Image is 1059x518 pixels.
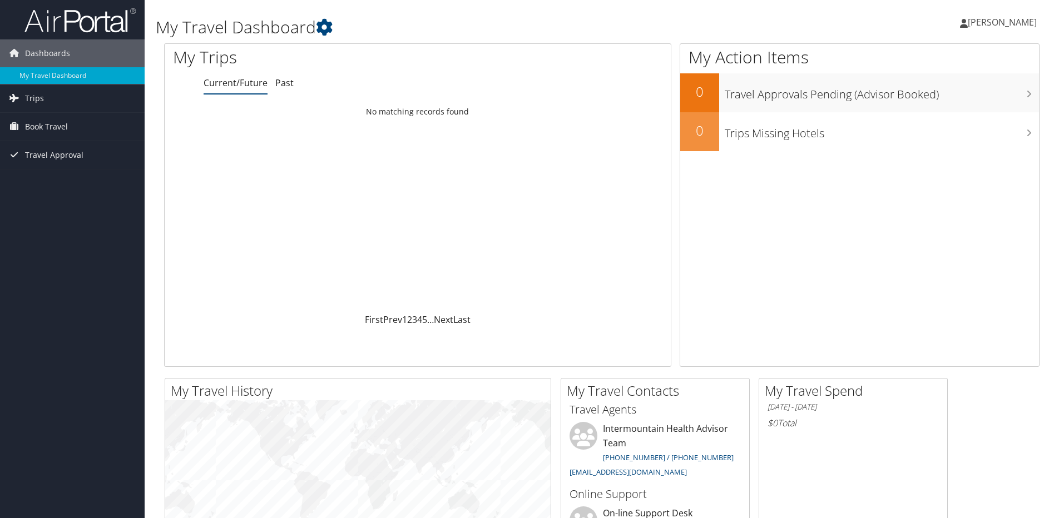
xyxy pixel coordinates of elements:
[453,313,471,326] a: Last
[365,313,383,326] a: First
[765,381,947,400] h2: My Travel Spend
[24,7,136,33] img: airportal-logo.png
[25,84,44,112] span: Trips
[960,6,1048,39] a: [PERSON_NAME]
[725,120,1039,141] h3: Trips Missing Hotels
[680,73,1039,112] a: 0Travel Approvals Pending (Advisor Booked)
[171,381,551,400] h2: My Travel History
[768,417,939,429] h6: Total
[567,381,749,400] h2: My Travel Contacts
[680,121,719,140] h2: 0
[412,313,417,326] a: 3
[564,422,746,481] li: Intermountain Health Advisor Team
[434,313,453,326] a: Next
[407,313,412,326] a: 2
[768,402,939,412] h6: [DATE] - [DATE]
[427,313,434,326] span: …
[680,46,1039,69] h1: My Action Items
[968,16,1037,28] span: [PERSON_NAME]
[402,313,407,326] a: 1
[680,112,1039,151] a: 0Trips Missing Hotels
[25,39,70,67] span: Dashboards
[25,141,83,169] span: Travel Approval
[173,46,452,69] h1: My Trips
[383,313,402,326] a: Prev
[422,313,427,326] a: 5
[680,82,719,101] h2: 0
[570,467,687,477] a: [EMAIL_ADDRESS][DOMAIN_NAME]
[570,486,741,502] h3: Online Support
[603,452,734,462] a: [PHONE_NUMBER] / [PHONE_NUMBER]
[165,102,671,122] td: No matching records found
[725,81,1039,102] h3: Travel Approvals Pending (Advisor Booked)
[417,313,422,326] a: 4
[570,402,741,417] h3: Travel Agents
[275,77,294,89] a: Past
[156,16,750,39] h1: My Travel Dashboard
[25,113,68,141] span: Book Travel
[204,77,268,89] a: Current/Future
[768,417,778,429] span: $0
